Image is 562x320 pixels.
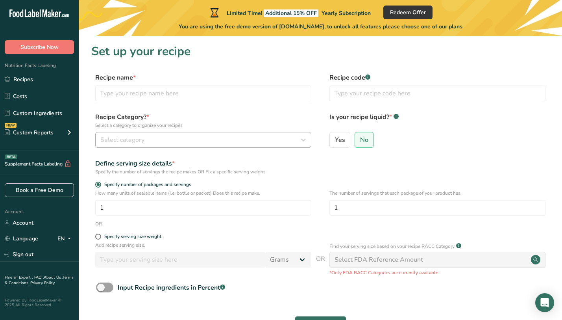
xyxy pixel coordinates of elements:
[95,242,311,249] p: Add recipe serving size.
[209,8,371,17] div: Limited Time!
[95,86,311,101] input: Type your recipe name here
[322,9,371,17] span: Yearly Subscription
[95,252,265,268] input: Type your serving size here
[329,190,545,197] p: The number of servings that each package of your product has.
[335,136,345,144] span: Yes
[95,190,311,197] p: How many units of sealable items (i.e. bottle or packet) Does this recipe make.
[5,298,74,307] div: Powered By FoodLabelMaker © 2025 All Rights Reserved
[30,280,55,286] a: Privacy Policy
[95,132,311,148] button: Select category
[100,135,144,145] span: Select category
[316,254,325,276] span: OR
[95,122,311,129] p: Select a category to organize your recipes
[5,128,54,137] div: Custom Reports
[95,73,311,82] label: Recipe name
[335,255,423,264] div: Select FDA Reference Amount
[101,182,191,188] span: Specify number of packages and servings
[5,123,17,128] div: NEW
[264,9,318,17] span: Additional 15% OFF
[91,43,549,60] h1: Set up your recipe
[118,283,225,292] div: Input Recipe ingredients in Percent
[104,234,161,240] div: Specify serving size weight
[179,22,462,31] span: You are using the free demo version of [DOMAIN_NAME], to unlock all features please choose one of...
[535,293,554,312] div: Open Intercom Messenger
[449,23,462,30] span: plans
[34,275,44,280] a: FAQ .
[390,8,426,17] span: Redeem Offer
[5,154,17,159] div: BETA
[5,275,33,280] a: Hire an Expert .
[5,275,74,286] a: Terms & Conditions .
[329,73,545,82] label: Recipe code
[360,136,368,144] span: No
[57,234,74,244] div: EN
[95,168,311,175] div: Specify the number of servings the recipe makes OR Fix a specific serving weight
[95,159,311,168] div: Define serving size details
[329,269,545,276] p: *Only FDA RACC Categories are currently available
[329,86,545,101] input: Type your recipe code here
[329,112,545,129] label: Is your recipe liquid?
[5,232,38,246] a: Language
[44,275,63,280] a: About Us .
[329,243,455,250] p: Find your serving size based on your recipe RACC Category
[5,40,74,54] button: Subscribe Now
[20,43,59,51] span: Subscribe Now
[95,220,102,227] div: OR
[5,183,74,197] a: Book a Free Demo
[95,112,311,129] label: Recipe Category?
[383,6,433,19] button: Redeem Offer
